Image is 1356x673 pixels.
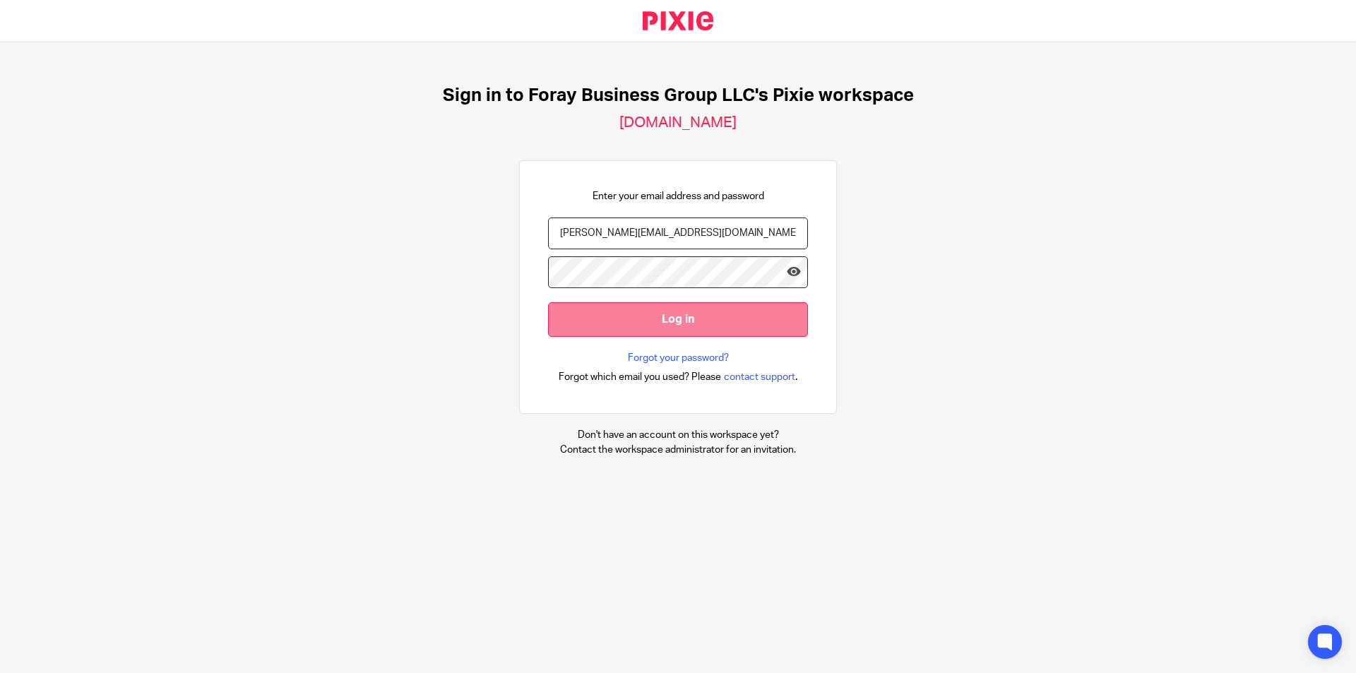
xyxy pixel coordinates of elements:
p: Enter your email address and password [593,189,764,203]
h1: Sign in to Foray Business Group LLC's Pixie workspace [443,85,914,107]
h2: [DOMAIN_NAME] [619,114,737,132]
a: Forgot your password? [628,351,729,365]
input: Log in [548,302,808,337]
p: Don't have an account on this workspace yet? [560,428,796,442]
span: contact support [724,370,795,384]
span: Forgot which email you used? Please [559,370,721,384]
div: . [559,369,798,385]
input: name@example.com [548,218,808,249]
p: Contact the workspace administrator for an invitation. [560,443,796,457]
